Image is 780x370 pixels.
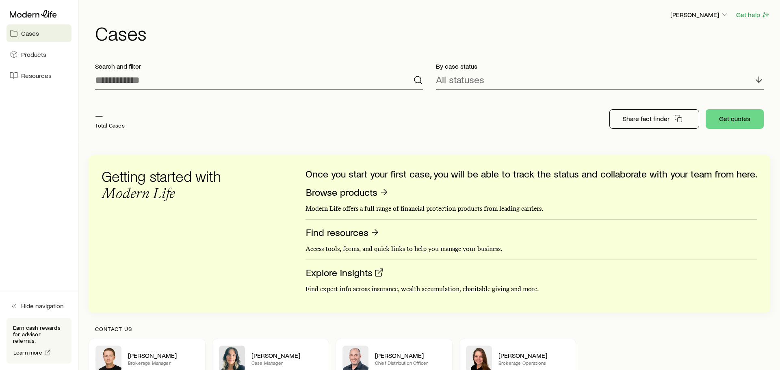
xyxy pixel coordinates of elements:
[6,318,71,364] div: Earn cash rewards for advisor referrals.Learn more
[375,351,446,359] p: [PERSON_NAME]
[102,168,232,201] h3: Getting started with
[95,23,770,43] h1: Cases
[305,285,757,293] p: Find expert info across insurance, wealth accumulation, charitable giving and more.
[6,24,71,42] a: Cases
[95,122,125,129] p: Total Cases
[6,67,71,84] a: Resources
[95,109,125,121] p: —
[305,168,757,180] p: Once you start your first case, you will be able to track the status and collaborate with your te...
[706,109,764,129] button: Get quotes
[95,62,423,70] p: Search and filter
[670,10,729,20] button: [PERSON_NAME]
[128,351,199,359] p: [PERSON_NAME]
[21,71,52,80] span: Resources
[21,302,64,310] span: Hide navigation
[6,297,71,315] button: Hide navigation
[128,359,199,366] p: Brokerage Manager
[305,245,757,253] p: Access tools, forms, and quick links to help you manage your business.
[736,10,770,19] button: Get help
[95,326,764,332] p: Contact us
[13,350,43,355] span: Learn more
[375,359,446,366] p: Chief Distribution Officer
[102,184,175,202] span: Modern Life
[609,109,699,129] button: Share fact finder
[21,50,46,58] span: Products
[498,359,569,366] p: Brokerage Operations
[251,359,322,366] p: Case Manager
[305,266,384,279] a: Explore insights
[623,115,669,123] p: Share fact finder
[251,351,322,359] p: [PERSON_NAME]
[436,74,484,85] p: All statuses
[305,205,757,213] p: Modern Life offers a full range of financial protection products from leading carriers.
[13,325,65,344] p: Earn cash rewards for advisor referrals.
[498,351,569,359] p: [PERSON_NAME]
[436,62,764,70] p: By case status
[6,45,71,63] a: Products
[21,29,39,37] span: Cases
[670,11,729,19] p: [PERSON_NAME]
[305,226,380,239] a: Find resources
[305,186,389,199] a: Browse products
